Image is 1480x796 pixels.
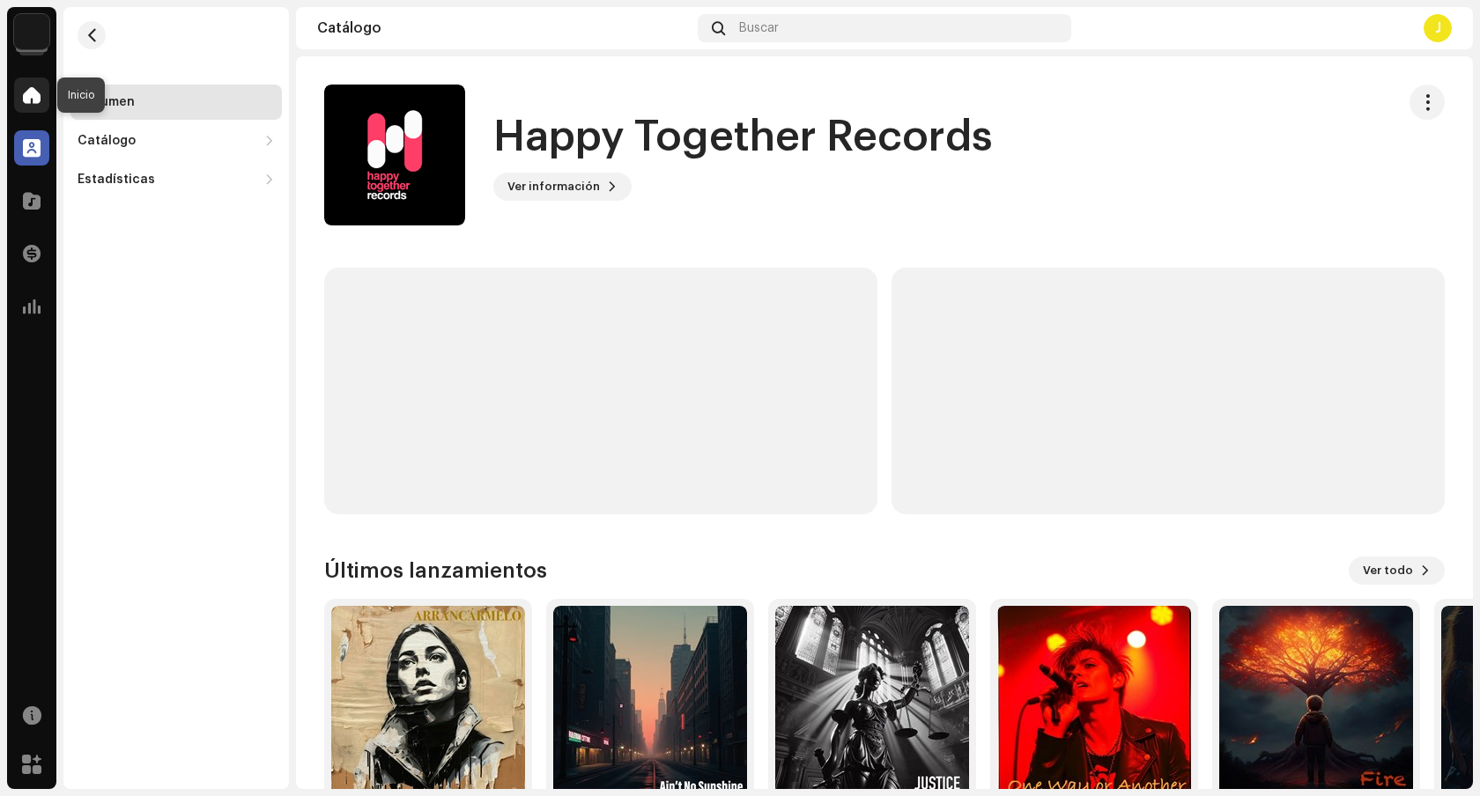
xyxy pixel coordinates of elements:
[739,21,779,35] span: Buscar
[78,173,155,187] div: Estadísticas
[70,85,282,120] re-m-nav-item: Resumen
[70,162,282,197] re-m-nav-dropdown: Estadísticas
[1424,14,1452,42] div: J
[14,14,49,49] img: edd8793c-a1b1-4538-85bc-e24b6277bc1e
[324,556,547,585] h3: Últimos lanzamientos
[317,21,691,35] div: Catálogo
[78,95,135,109] div: Resumen
[1349,556,1445,585] button: Ver todo
[324,85,465,225] img: 67997c84-ee79-474d-9bed-cd333021107d
[493,109,993,166] h1: Happy Together Records
[70,123,282,158] re-m-nav-dropdown: Catálogo
[78,134,136,148] div: Catálogo
[493,173,632,201] button: Ver información
[1363,553,1413,588] span: Ver todo
[507,169,600,204] span: Ver información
